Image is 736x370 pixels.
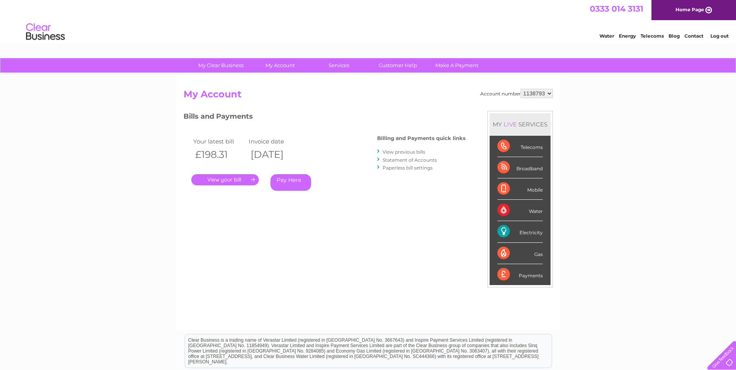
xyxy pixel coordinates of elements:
[270,174,311,191] a: Pay Here
[710,33,729,39] a: Log out
[425,58,489,73] a: Make A Payment
[383,165,433,171] a: Paperless bill settings
[497,221,543,242] div: Electricity
[248,58,312,73] a: My Account
[383,157,437,163] a: Statement of Accounts
[366,58,430,73] a: Customer Help
[26,20,65,44] img: logo.png
[497,200,543,221] div: Water
[307,58,371,73] a: Services
[599,33,614,39] a: Water
[619,33,636,39] a: Energy
[497,136,543,157] div: Telecoms
[668,33,680,39] a: Blog
[480,89,553,98] div: Account number
[590,4,643,14] a: 0333 014 3131
[189,58,253,73] a: My Clear Business
[684,33,703,39] a: Contact
[191,174,259,185] a: .
[641,33,664,39] a: Telecoms
[191,136,247,147] td: Your latest bill
[377,135,466,141] h4: Billing and Payments quick links
[191,147,247,163] th: £198.31
[502,121,518,128] div: LIVE
[383,149,425,155] a: View previous bills
[497,264,543,285] div: Payments
[185,4,552,38] div: Clear Business is a trading name of Verastar Limited (registered in [GEOGRAPHIC_DATA] No. 3667643...
[247,147,303,163] th: [DATE]
[184,89,553,104] h2: My Account
[497,178,543,200] div: Mobile
[497,157,543,178] div: Broadband
[247,136,303,147] td: Invoice date
[184,111,466,124] h3: Bills and Payments
[490,113,551,135] div: MY SERVICES
[497,243,543,264] div: Gas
